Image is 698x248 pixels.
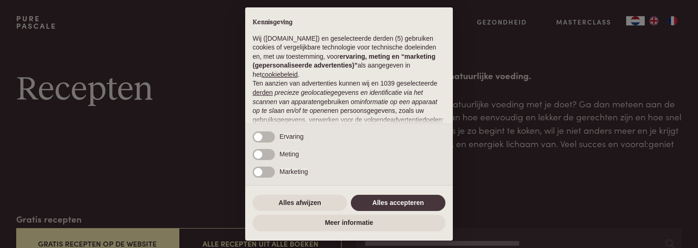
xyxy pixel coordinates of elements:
span: Ervaring [279,133,304,140]
span: Meting [279,150,299,158]
button: Alles accepteren [351,195,445,211]
button: advertentiedoelen [390,116,442,125]
em: informatie op een apparaat op te slaan en/of te openen [253,98,438,115]
button: Meer informatie [253,215,445,231]
p: Ten aanzien van advertenties kunnen wij en 1039 geselecteerde gebruiken om en persoonsgegevens, z... [253,79,445,143]
button: Alles afwijzen [253,195,347,211]
button: derden [253,88,273,98]
em: precieze geolocatiegegevens en identificatie via het scannen van apparaten [253,89,423,105]
strong: ervaring, meting en “marketing (gepersonaliseerde advertenties)” [253,53,435,69]
h2: Kennisgeving [253,19,445,27]
span: Marketing [279,168,308,175]
a: cookiebeleid [261,71,298,78]
p: Wij ([DOMAIN_NAME]) en geselecteerde derden (5) gebruiken cookies of vergelijkbare technologie vo... [253,34,445,80]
